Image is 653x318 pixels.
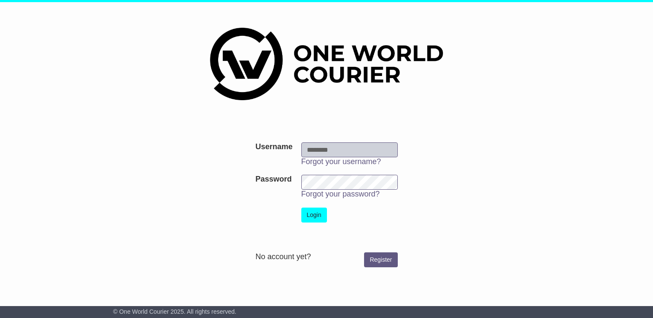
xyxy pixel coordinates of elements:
[210,28,443,100] img: One World
[113,308,236,315] span: © One World Courier 2025. All rights reserved.
[255,142,292,152] label: Username
[255,252,397,262] div: No account yet?
[301,190,380,198] a: Forgot your password?
[301,157,381,166] a: Forgot your username?
[301,208,327,223] button: Login
[364,252,397,267] a: Register
[255,175,292,184] label: Password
